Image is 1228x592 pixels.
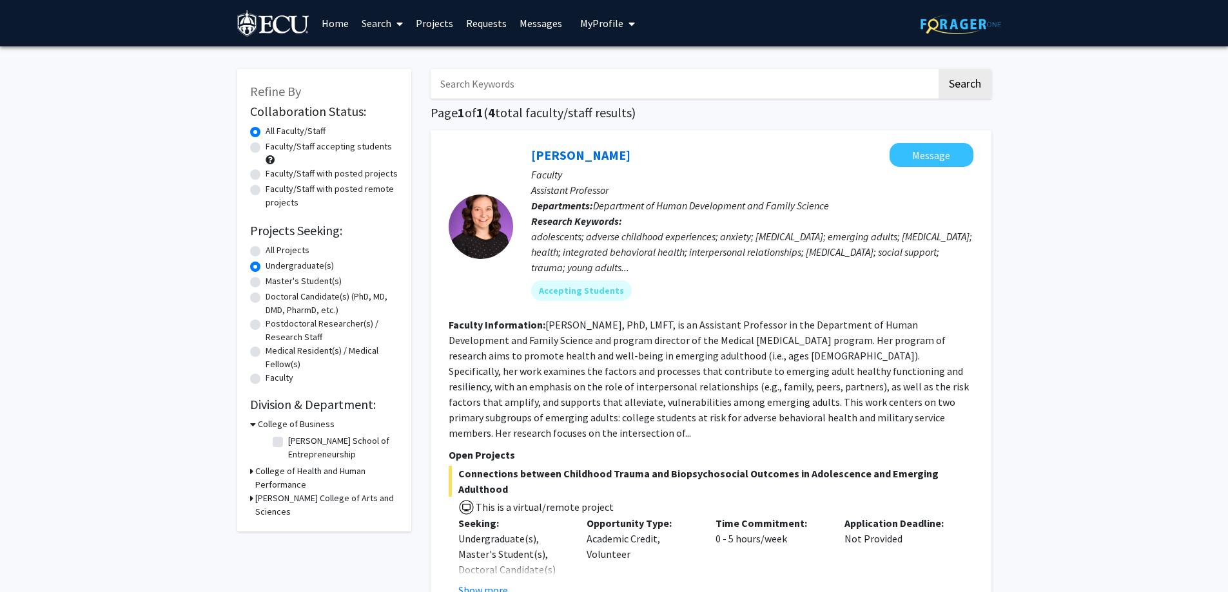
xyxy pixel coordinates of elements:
label: [PERSON_NAME] School of Entrepreneurship [288,434,395,461]
label: Faculty/Staff accepting students [266,140,392,153]
a: Projects [409,1,460,46]
a: [PERSON_NAME] [531,147,630,163]
img: ForagerOne Logo [921,14,1001,34]
fg-read-more: [PERSON_NAME], PhD, LMFT, is an Assistant Professor in the Department of Human Development and Fa... [449,318,969,439]
label: Postdoctoral Researcher(s) / Research Staff [266,317,398,344]
p: Assistant Professor [531,182,973,198]
b: Departments: [531,199,593,212]
a: Search [355,1,409,46]
div: adolescents; adverse childhood experiences; anxiety; [MEDICAL_DATA]; emerging adults; [MEDICAL_DA... [531,229,973,275]
label: All Faculty/Staff [266,124,326,138]
p: Open Projects [449,447,973,463]
span: Connections between Childhood Trauma and Biopsychosocial Outcomes in Adolescence and Emerging Adu... [449,466,973,497]
label: Doctoral Candidate(s) (PhD, MD, DMD, PharmD, etc.) [266,290,398,317]
p: Time Commitment: [716,515,825,531]
h3: College of Business [258,417,335,431]
p: Faculty [531,167,973,182]
span: 1 [458,104,465,120]
p: Application Deadline: [844,515,954,531]
span: This is a virtual/remote project [474,501,614,513]
a: Home [315,1,355,46]
label: Undergraduate(s) [266,259,334,272]
label: Faculty/Staff with posted remote projects [266,182,398,209]
h2: Projects Seeking: [250,223,398,238]
h2: Division & Department: [250,397,398,412]
h3: College of Health and Human Performance [255,464,398,492]
mat-chip: Accepting Students [531,280,632,301]
label: Medical Resident(s) / Medical Fellow(s) [266,344,398,371]
span: 1 [476,104,483,120]
label: All Projects [266,243,309,257]
b: Faculty Information: [449,318,545,331]
label: Master's Student(s) [266,274,342,288]
a: Requests [460,1,513,46]
h3: [PERSON_NAME] College of Arts and Sciences [255,492,398,519]
img: East Carolina University Logo [237,10,311,39]
span: Department of Human Development and Family Science [593,199,829,212]
button: Search [939,69,991,99]
h1: Page of ( total faculty/staff results) [431,105,991,120]
h2: Collaboration Status: [250,104,398,119]
button: Message Kayla Fitzke [890,143,973,167]
p: Seeking: [458,515,568,531]
label: Faculty [266,371,293,385]
label: Faculty/Staff with posted projects [266,167,398,180]
span: Refine By [250,83,301,99]
a: Messages [513,1,569,46]
p: Opportunity Type: [587,515,696,531]
span: My Profile [580,17,623,30]
b: Research Keywords: [531,215,622,227]
iframe: Chat [10,534,55,582]
input: Search Keywords [431,69,937,99]
span: 4 [488,104,495,120]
